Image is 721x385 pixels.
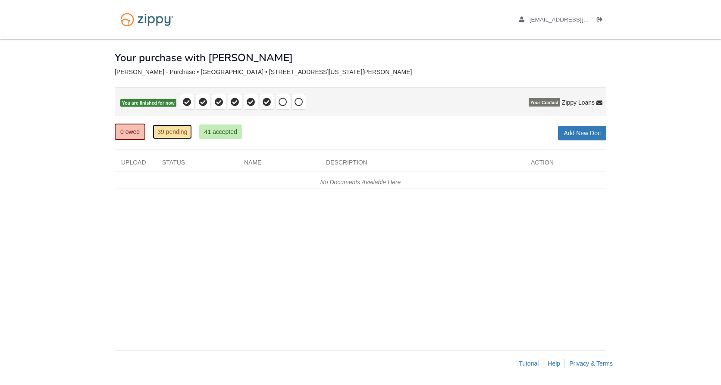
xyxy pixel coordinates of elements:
[156,158,238,171] div: Status
[548,360,560,367] a: Help
[558,126,606,140] a: Add New Doc
[238,158,320,171] div: Name
[569,360,613,367] a: Privacy & Terms
[320,158,524,171] div: Description
[115,68,606,76] div: [PERSON_NAME] - Purchase • [GEOGRAPHIC_DATA] • [STREET_ADDRESS][US_STATE][PERSON_NAME]
[530,16,628,23] span: fer0885@icloud.com
[153,124,192,139] a: 39 pending
[562,98,595,107] span: Zippy Loans
[519,360,539,367] a: Tutorial
[115,124,145,140] a: 0 owed
[115,9,179,31] img: Logo
[597,16,606,25] a: Log out
[529,98,560,107] span: Your Contact
[320,179,401,186] em: No Documents Available Here
[115,52,293,63] h1: Your purchase with [PERSON_NAME]
[524,158,606,171] div: Action
[199,124,241,139] a: 41 accepted
[519,16,628,25] a: edit profile
[115,158,156,171] div: Upload
[120,99,176,107] span: You are finished for now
